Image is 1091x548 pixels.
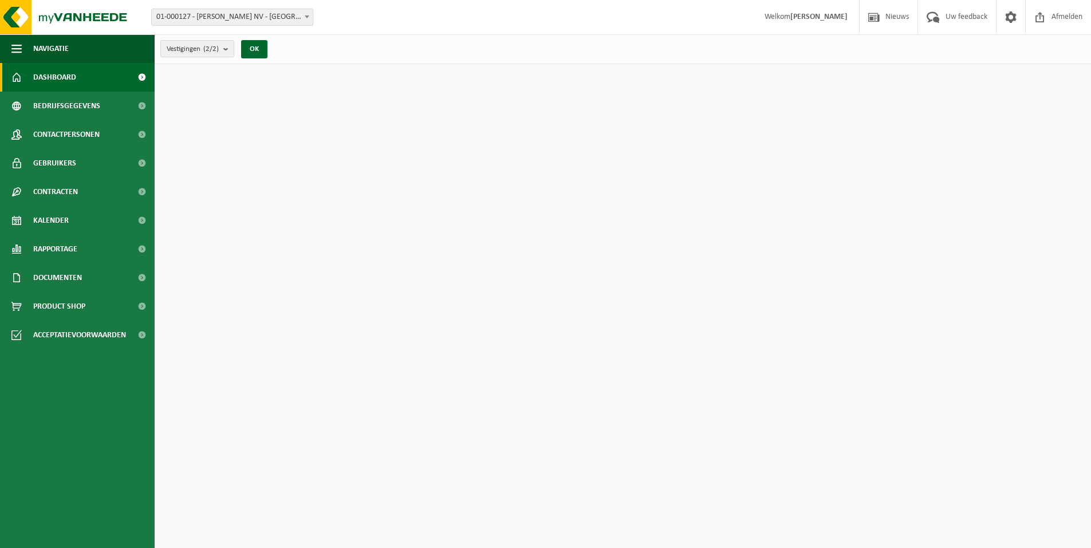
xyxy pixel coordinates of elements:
[33,235,77,263] span: Rapportage
[167,41,219,58] span: Vestigingen
[33,34,69,63] span: Navigatie
[33,63,76,92] span: Dashboard
[33,178,78,206] span: Contracten
[33,149,76,178] span: Gebruikers
[160,40,234,57] button: Vestigingen(2/2)
[203,45,219,53] count: (2/2)
[790,13,848,21] strong: [PERSON_NAME]
[33,120,100,149] span: Contactpersonen
[33,321,126,349] span: Acceptatievoorwaarden
[152,9,313,25] span: 01-000127 - DEBRUYNE NV - ARDOOIE
[33,92,100,120] span: Bedrijfsgegevens
[33,263,82,292] span: Documenten
[151,9,313,26] span: 01-000127 - DEBRUYNE NV - ARDOOIE
[33,206,69,235] span: Kalender
[241,40,267,58] button: OK
[33,292,85,321] span: Product Shop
